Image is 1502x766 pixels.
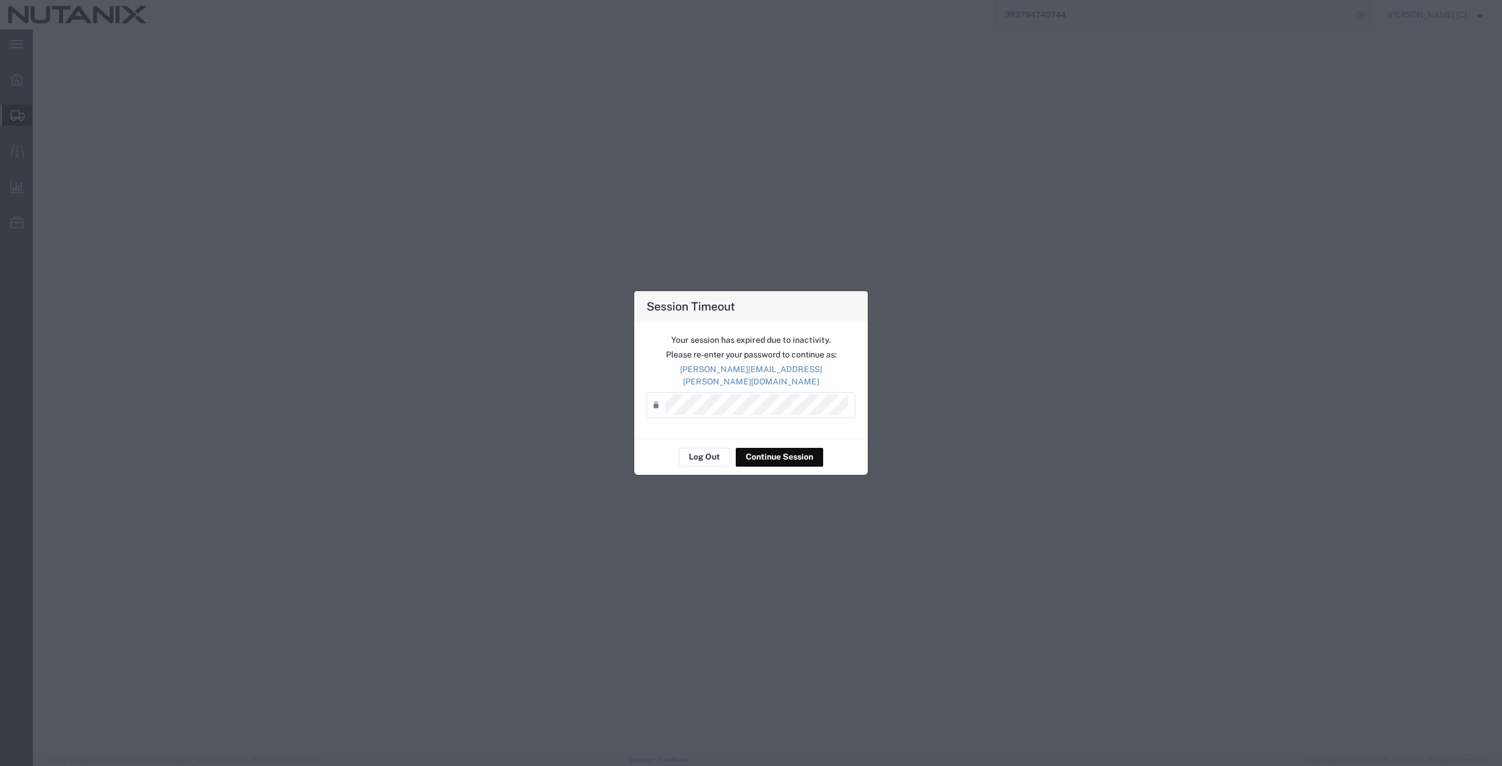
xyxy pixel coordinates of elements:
[647,334,855,346] p: Your session has expired due to inactivity.
[647,349,855,361] p: Please re-enter your password to continue as:
[679,448,730,467] button: Log Out
[647,298,735,315] h4: Session Timeout
[736,448,823,467] button: Continue Session
[647,363,855,388] p: [PERSON_NAME][EMAIL_ADDRESS][PERSON_NAME][DOMAIN_NAME]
